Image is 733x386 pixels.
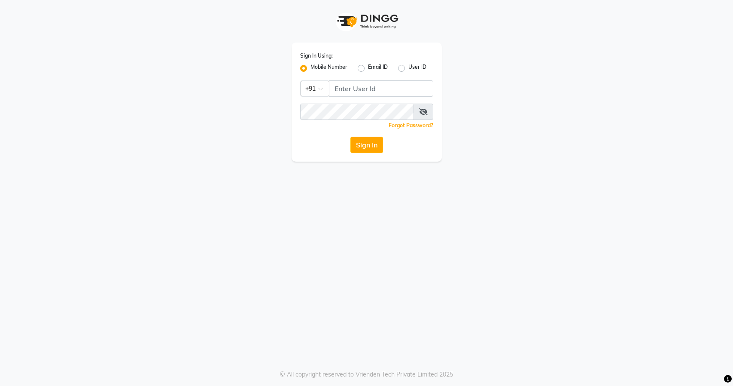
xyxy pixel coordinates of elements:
label: Sign In Using: [300,52,333,60]
input: Username [300,104,414,120]
label: Email ID [368,63,388,74]
label: Mobile Number [310,63,347,74]
input: Username [329,80,433,97]
img: logo1.svg [332,9,401,34]
a: Forgot Password? [389,122,433,129]
button: Sign In [350,137,383,153]
label: User ID [408,63,426,74]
